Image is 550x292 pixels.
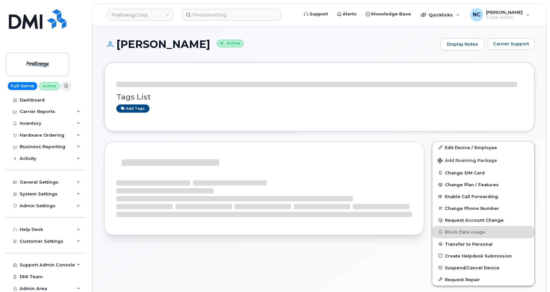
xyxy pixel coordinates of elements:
span: Enable Call Forwarding [445,194,498,199]
a: Create Helpdesk Submission [432,250,534,262]
button: Add Roaming Package [432,153,534,167]
span: Add Roaming Package [438,158,497,164]
button: Carrier Support [488,38,535,50]
a: Edit Device / Employee [432,142,534,153]
button: Transfer to Personal [432,238,534,250]
button: Change Phone Number [432,202,534,214]
h3: Tags List [116,93,522,101]
button: Change SIM Card [432,167,534,179]
span: Carrier Support [493,41,529,47]
button: Block Data Usage [432,226,534,238]
button: Request Repair [432,274,534,285]
span: Change Plan / Features [445,182,499,187]
h1: [PERSON_NAME] [104,38,437,50]
button: Request Account Change [432,214,534,226]
a: Display Notes [441,38,484,51]
span: Suspend/Cancel Device [445,265,499,270]
button: Change Plan / Features [432,179,534,191]
a: Add tags [116,104,149,113]
small: Active [217,40,243,47]
button: Enable Call Forwarding [432,191,534,202]
button: Suspend/Cancel Device [432,262,534,274]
